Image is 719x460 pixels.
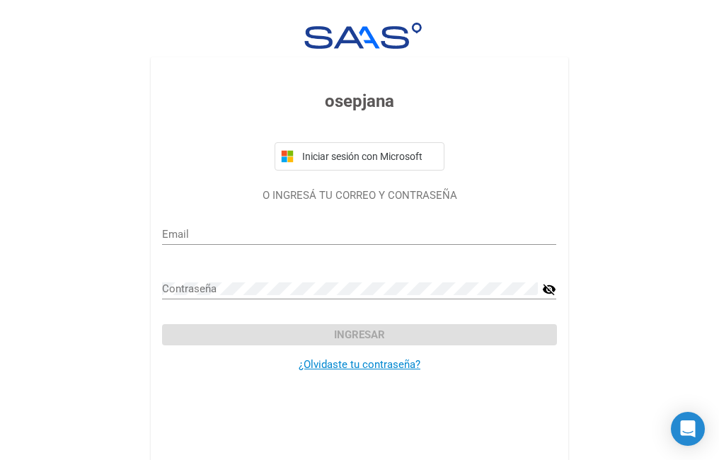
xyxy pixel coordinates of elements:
[162,188,556,204] p: O INGRESÁ TU CORREO Y CONTRASEÑA
[334,328,385,341] span: Ingresar
[542,281,556,298] mat-icon: visibility_off
[671,412,705,446] div: Open Intercom Messenger
[162,324,556,345] button: Ingresar
[299,151,438,162] span: Iniciar sesión con Microsoft
[299,358,420,371] a: ¿Olvidaste tu contraseña?
[162,88,556,114] h3: osepjana
[275,142,444,171] button: Iniciar sesión con Microsoft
